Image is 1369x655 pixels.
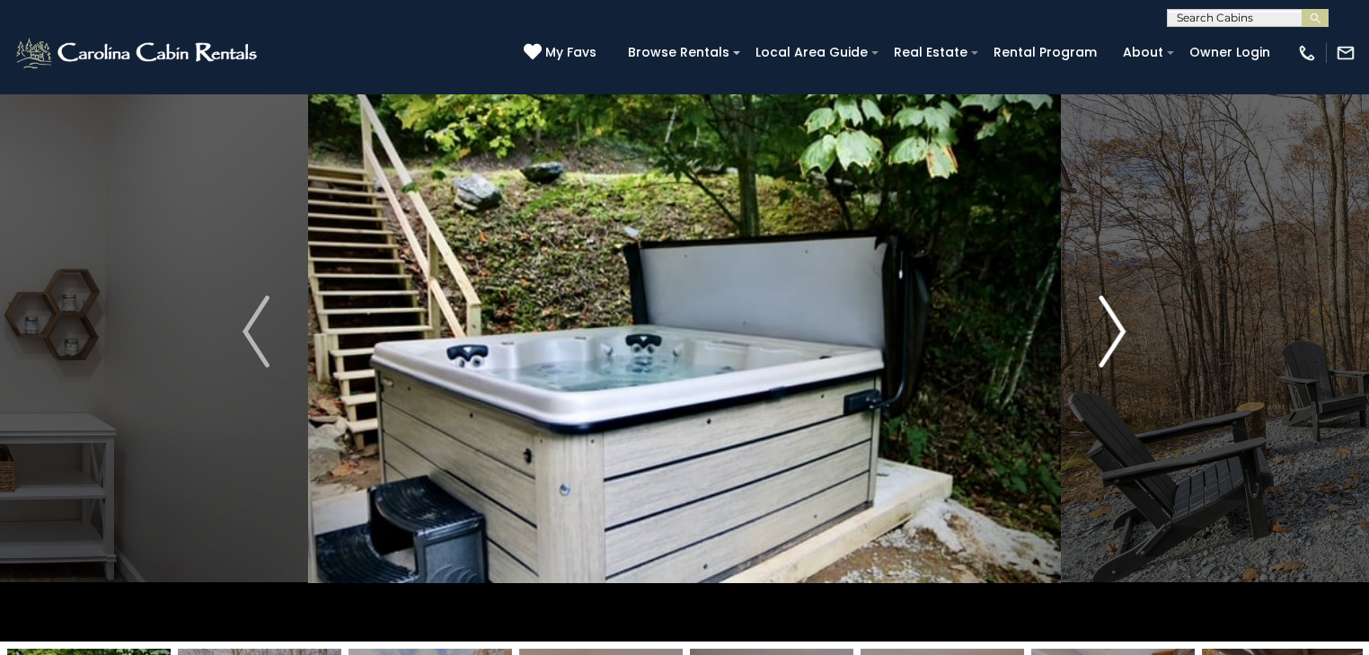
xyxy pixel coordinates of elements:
button: Next [1061,22,1164,642]
img: arrow [1100,296,1126,367]
a: Real Estate [885,39,976,66]
a: About [1114,39,1172,66]
a: Local Area Guide [746,39,877,66]
img: phone-regular-white.png [1297,43,1317,63]
a: Rental Program [985,39,1106,66]
img: arrow [243,296,269,367]
a: My Favs [524,43,601,63]
a: Owner Login [1180,39,1279,66]
img: White-1-2.png [13,35,262,71]
a: Browse Rentals [619,39,738,66]
img: mail-regular-white.png [1336,43,1356,63]
button: Previous [204,22,307,642]
span: My Favs [545,43,596,62]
